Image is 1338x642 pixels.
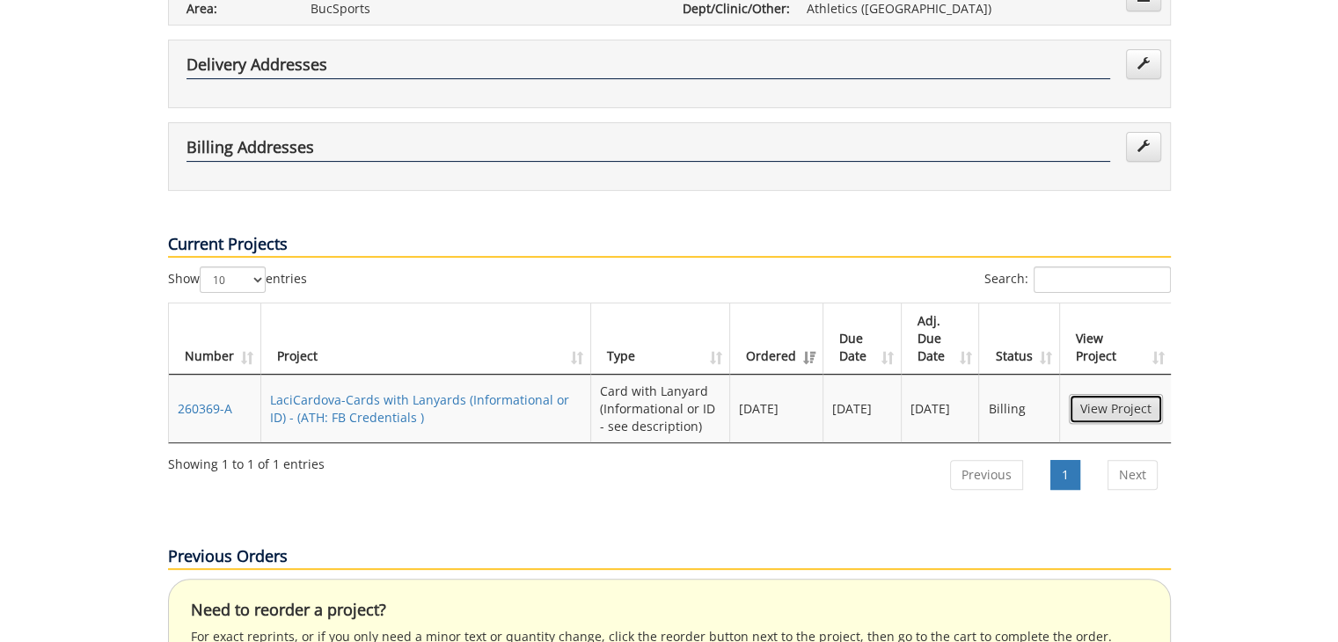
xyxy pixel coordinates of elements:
a: 1 [1050,460,1080,490]
th: Ordered: activate to sort column ascending [730,303,823,375]
h4: Need to reorder a project? [191,602,1148,619]
select: Showentries [200,266,266,293]
td: [DATE] [902,375,980,442]
a: Edit Addresses [1126,49,1161,79]
th: Type: activate to sort column ascending [591,303,730,375]
a: View Project [1069,394,1163,424]
p: Previous Orders [168,545,1171,570]
a: 260369-A [178,400,232,417]
a: LaciCardova-Cards with Lanyards (Informational or ID) - (ATH: FB Credentials ) [270,391,569,426]
h4: Billing Addresses [186,139,1110,162]
h4: Delivery Addresses [186,56,1110,79]
label: Search: [984,266,1171,293]
th: Due Date: activate to sort column ascending [823,303,902,375]
a: Next [1108,460,1158,490]
div: Showing 1 to 1 of 1 entries [168,449,325,473]
input: Search: [1034,266,1171,293]
th: Status: activate to sort column ascending [979,303,1059,375]
td: Card with Lanyard (Informational or ID - see description) [591,375,730,442]
a: Previous [950,460,1023,490]
th: Number: activate to sort column ascending [169,303,261,375]
td: Billing [979,375,1059,442]
th: Adj. Due Date: activate to sort column ascending [902,303,980,375]
th: View Project: activate to sort column ascending [1060,303,1172,375]
a: Edit Addresses [1126,132,1161,162]
label: Show entries [168,266,307,293]
td: [DATE] [730,375,823,442]
th: Project: activate to sort column ascending [261,303,592,375]
p: Current Projects [168,233,1171,258]
td: [DATE] [823,375,902,442]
